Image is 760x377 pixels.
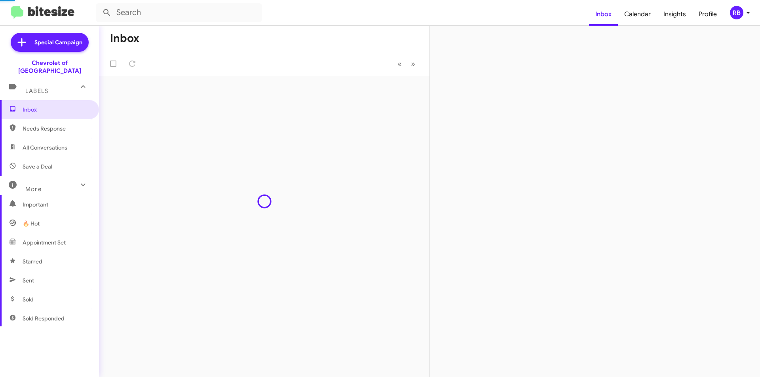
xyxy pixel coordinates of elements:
[110,32,139,45] h1: Inbox
[393,56,407,72] button: Previous
[730,6,743,19] div: RB
[25,186,42,193] span: More
[406,56,420,72] button: Next
[23,258,42,265] span: Starred
[23,106,90,114] span: Inbox
[23,296,34,303] span: Sold
[23,239,66,246] span: Appointment Set
[657,3,692,26] a: Insights
[23,277,34,284] span: Sent
[96,3,262,22] input: Search
[692,3,723,26] a: Profile
[23,163,52,171] span: Save a Deal
[397,59,402,69] span: «
[618,3,657,26] a: Calendar
[589,3,618,26] a: Inbox
[411,59,415,69] span: »
[393,56,420,72] nav: Page navigation example
[25,87,48,95] span: Labels
[23,314,65,322] span: Sold Responded
[34,38,82,46] span: Special Campaign
[23,220,40,227] span: 🔥 Hot
[23,144,67,152] span: All Conversations
[723,6,751,19] button: RB
[11,33,89,52] a: Special Campaign
[23,125,90,133] span: Needs Response
[23,201,90,208] span: Important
